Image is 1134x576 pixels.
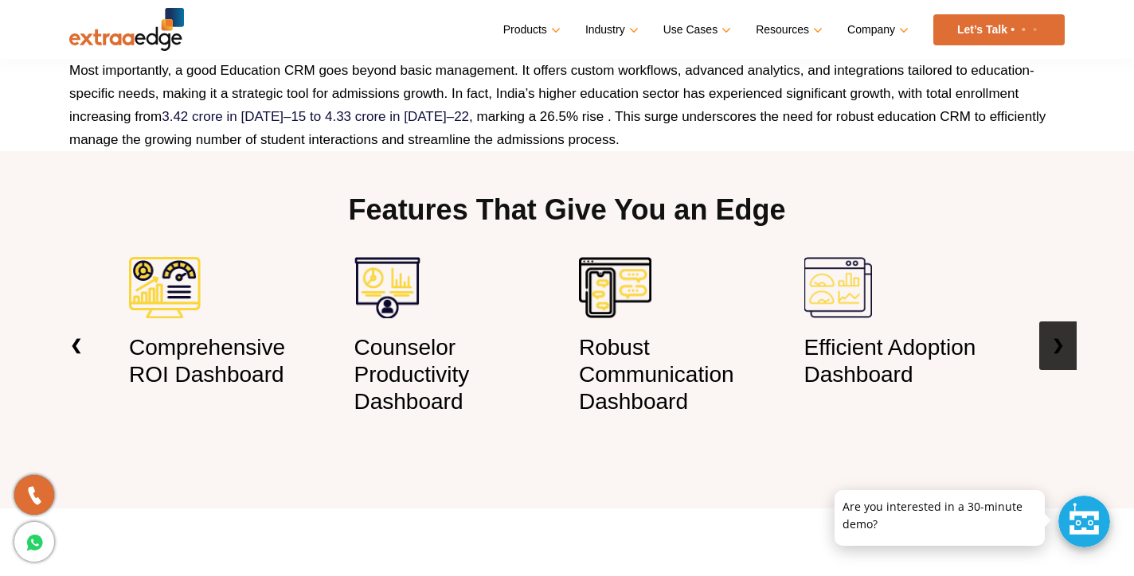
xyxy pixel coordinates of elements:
a: Let’s Talk [933,14,1065,45]
img: efficient adoption dashboard [804,257,872,318]
a: Industry [585,18,635,41]
div: Chat [1058,496,1110,547]
h3: Robust Communication Dashboard [579,334,780,414]
h3: Counselor Productivity Dashboard [354,334,556,414]
a: Use Cases [663,18,728,41]
a: Resources [756,18,819,41]
img: communication dashboard [579,257,651,318]
a: ❮ [57,321,95,370]
a: 3.42 crore in [DATE]–15 to 4.33 crore in [DATE]–22 [162,109,469,124]
a: Products [503,18,557,41]
a: Company [847,18,905,41]
h3: Efficient Adoption Dashboard [804,334,1006,387]
img: counsellor productivity dashboard [354,257,420,318]
p: Most importantly, a good Education CRM goes beyond basic management. It offers custom workflows, ... [69,59,1065,151]
h3: Comprehensive ROI Dashboard [129,334,330,387]
img: ROI dashboard [129,257,201,318]
h2: Features That Give You an Edge [117,191,1017,257]
a: ❯ [1039,321,1077,370]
